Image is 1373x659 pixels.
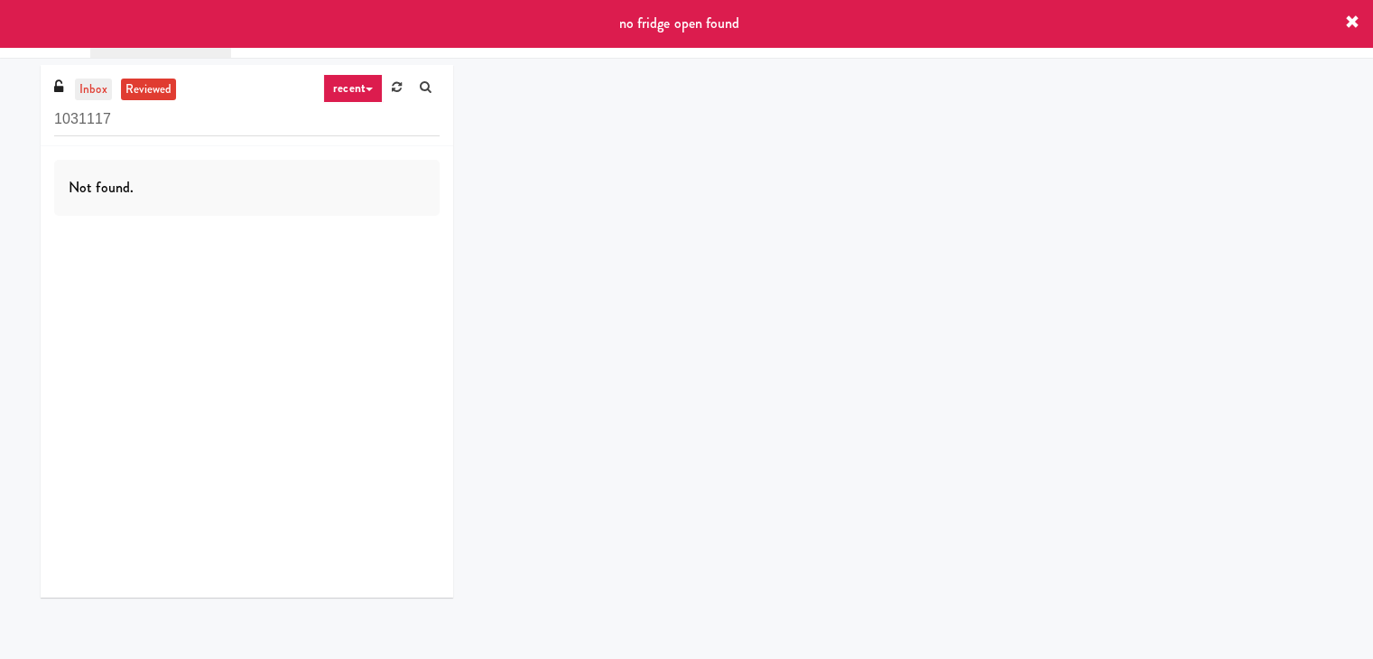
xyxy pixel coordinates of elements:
a: reviewed [121,79,177,101]
span: Not found. [69,177,134,198]
a: inbox [75,79,112,101]
input: Search vision orders [54,103,440,136]
a: recent [323,74,383,103]
span: no fridge open found [618,13,739,33]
